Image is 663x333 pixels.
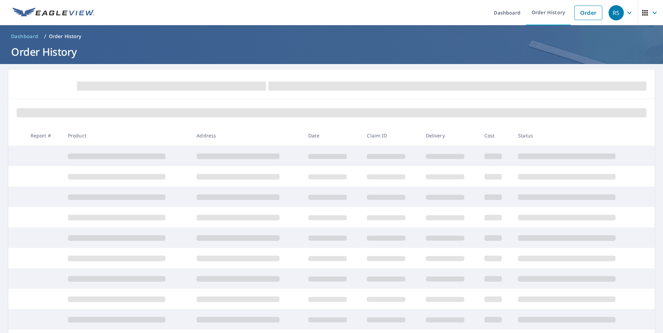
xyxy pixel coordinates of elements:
[25,125,62,146] th: Report #
[8,45,655,59] h1: Order History
[8,31,41,42] a: Dashboard
[574,6,602,20] a: Order
[49,33,81,40] p: Order History
[8,31,655,42] nav: breadcrumb
[303,125,361,146] th: Date
[609,5,624,20] div: RS
[479,125,513,146] th: Cost
[361,125,420,146] th: Claim ID
[62,125,191,146] th: Product
[44,32,46,40] li: /
[11,33,38,40] span: Dashboard
[420,125,479,146] th: Delivery
[513,125,642,146] th: Status
[12,8,94,18] img: EV Logo
[191,125,303,146] th: Address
